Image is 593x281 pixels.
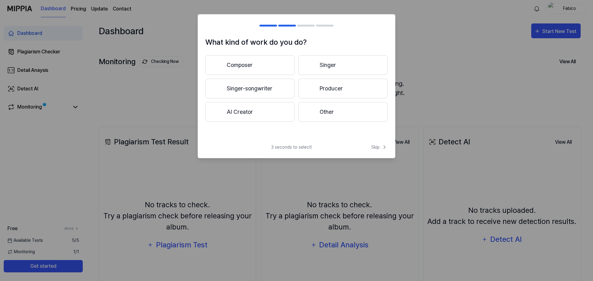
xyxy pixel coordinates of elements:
button: Skip [370,144,388,151]
h1: What kind of work do you do? [205,37,388,48]
button: Singer [298,55,388,75]
button: Producer [298,79,388,98]
button: Other [298,102,388,122]
span: Skip [371,144,388,151]
button: Singer-songwriter [205,79,295,98]
button: Composer [205,55,295,75]
button: AI Creator [205,102,295,122]
span: 3 seconds to select! [271,144,312,151]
